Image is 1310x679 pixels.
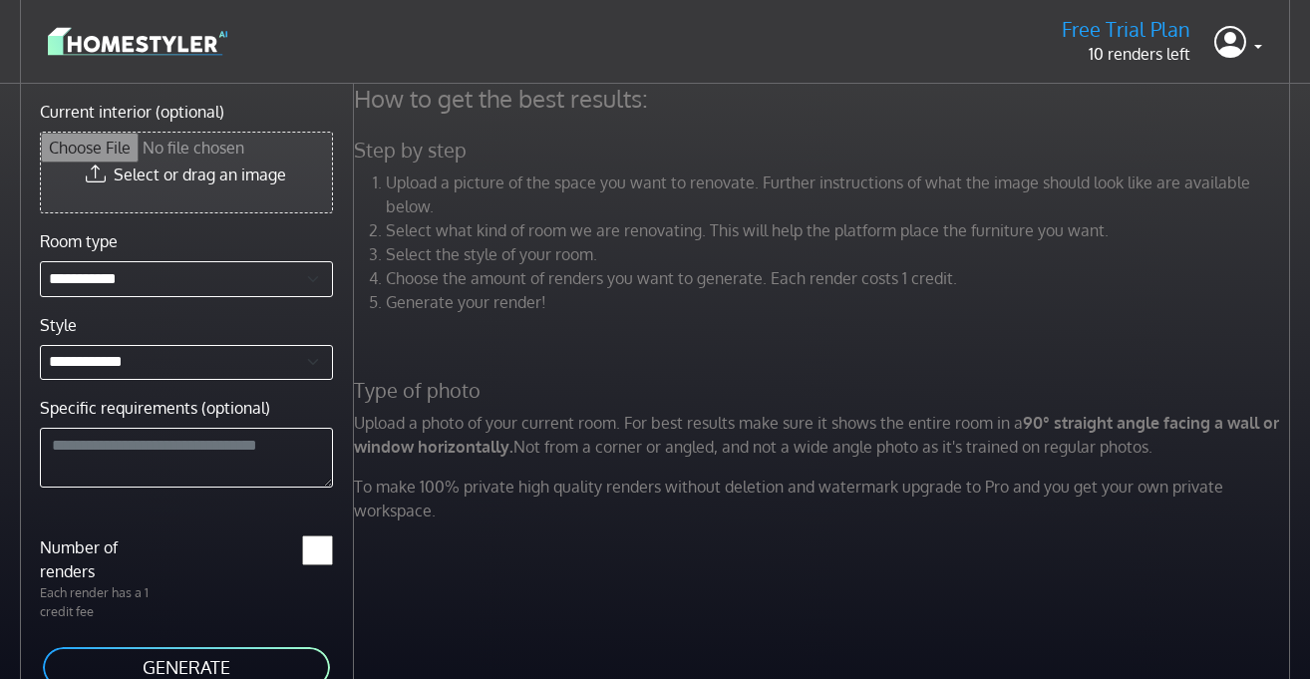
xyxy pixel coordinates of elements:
[40,229,118,253] label: Room type
[342,411,1307,459] p: Upload a photo of your current room. For best results make sure it shows the entire room in a Not...
[386,266,1295,290] li: Choose the amount of renders you want to generate. Each render costs 1 credit.
[40,313,77,337] label: Style
[40,100,224,124] label: Current interior (optional)
[28,583,186,621] p: Each render has a 1 credit fee
[386,242,1295,266] li: Select the style of your room.
[342,138,1307,163] h5: Step by step
[354,413,1279,457] strong: 90° straight angle facing a wall or window horizontally.
[342,84,1307,114] h4: How to get the best results:
[28,535,186,583] label: Number of renders
[1062,42,1190,66] p: 10 renders left
[40,396,270,420] label: Specific requirements (optional)
[386,290,1295,314] li: Generate your render!
[386,218,1295,242] li: Select what kind of room we are renovating. This will help the platform place the furniture you w...
[342,475,1307,522] p: To make 100% private high quality renders without deletion and watermark upgrade to Pro and you g...
[386,170,1295,218] li: Upload a picture of the space you want to renovate. Further instructions of what the image should...
[1062,17,1190,42] h5: Free Trial Plan
[342,378,1307,403] h5: Type of photo
[48,24,227,59] img: logo-3de290ba35641baa71223ecac5eacb59cb85b4c7fdf211dc9aaecaaee71ea2f8.svg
